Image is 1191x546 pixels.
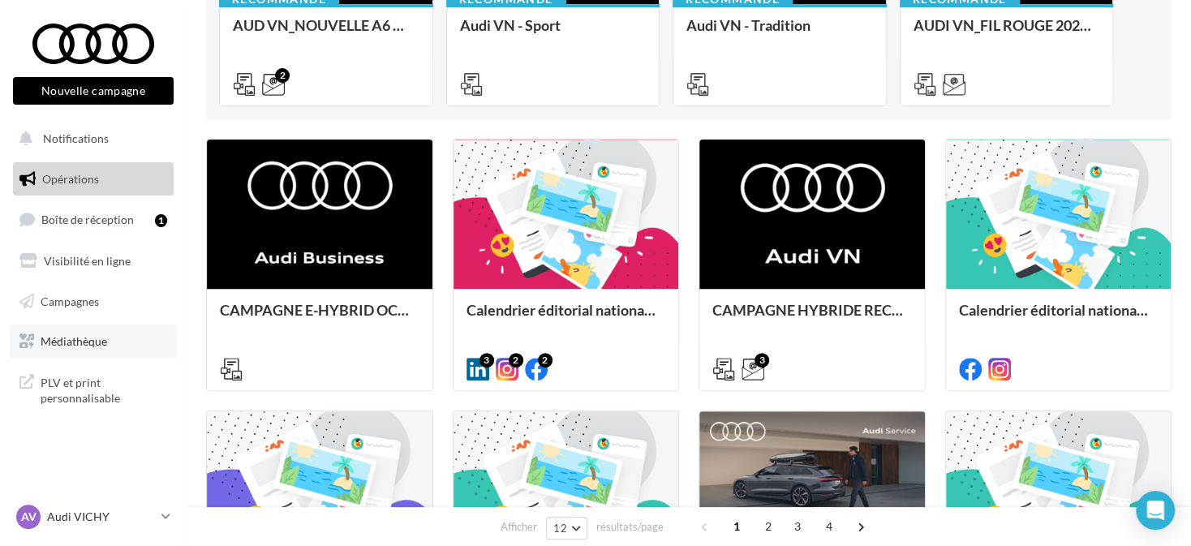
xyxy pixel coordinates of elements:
[13,501,174,532] a: AV Audi VICHY
[41,294,99,307] span: Campagnes
[41,334,107,348] span: Médiathèque
[596,519,664,535] span: résultats/page
[43,131,109,145] span: Notifications
[47,509,155,525] p: Audi VICHY
[546,517,587,540] button: 12
[233,17,419,49] div: AUD VN_NOUVELLE A6 e-tron
[755,353,769,368] div: 3
[538,353,553,368] div: 2
[220,302,419,334] div: CAMPAGNE E-HYBRID OCTOBRE B2B
[785,514,810,540] span: 3
[41,372,167,406] span: PLV et print personnalisable
[460,17,647,49] div: Audi VN - Sport
[553,522,567,535] span: 12
[914,17,1100,49] div: AUDI VN_FIL ROUGE 2025 - A1, Q2, Q3, Q5 et Q4 e-tron
[816,514,842,540] span: 4
[10,162,177,196] a: Opérations
[10,365,177,413] a: PLV et print personnalisable
[10,325,177,359] a: Médiathèque
[755,514,781,540] span: 2
[479,353,494,368] div: 3
[509,353,523,368] div: 2
[155,214,167,227] div: 1
[1136,491,1175,530] div: Open Intercom Messenger
[724,514,750,540] span: 1
[501,519,537,535] span: Afficher
[275,68,290,83] div: 2
[467,302,666,334] div: Calendrier éditorial national : semaine du 22.09 au 28.09
[10,285,177,319] a: Campagnes
[10,244,177,278] a: Visibilité en ligne
[10,122,170,156] button: Notifications
[13,77,174,105] button: Nouvelle campagne
[42,172,99,186] span: Opérations
[712,302,912,334] div: CAMPAGNE HYBRIDE RECHARGEABLE
[21,509,37,525] span: AV
[10,202,177,237] a: Boîte de réception1
[686,17,873,49] div: Audi VN - Tradition
[44,254,131,268] span: Visibilité en ligne
[959,302,1159,334] div: Calendrier éditorial national : semaine du 15.09 au 21.09
[41,213,134,226] span: Boîte de réception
